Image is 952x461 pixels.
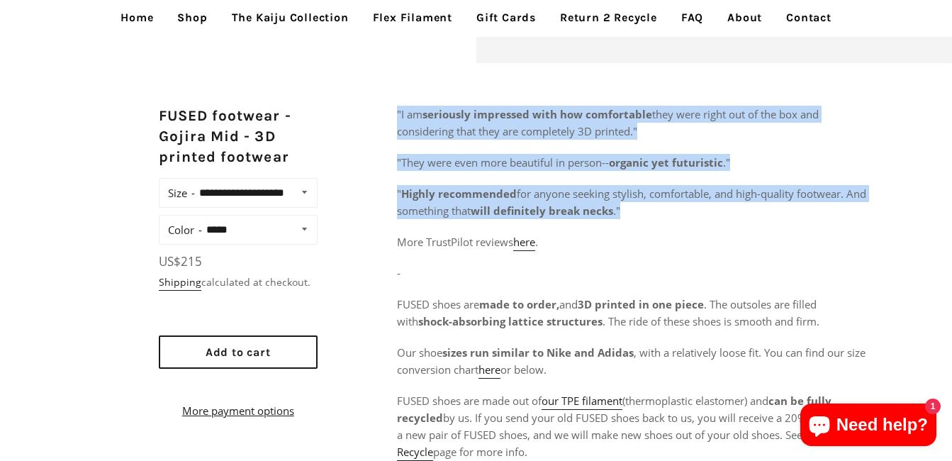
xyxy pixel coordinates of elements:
span: they were right out of the box and considering that they are completely 3D printed." [397,107,819,138]
strong: 3D printed in one piece [578,297,704,311]
a: Shipping [159,275,201,291]
span: here [513,235,535,249]
a: here [478,362,500,379]
span: FUSED shoes are made out of (thermoplastic elastomer) and by us. If you send your old FUSED shoes... [397,394,866,461]
span: "They were even more beautiful in person-- [397,155,609,170]
b: will definitely break necks [471,204,613,218]
h2: FUSED footwear - Gojira Mid - 3D printed footwear [159,106,318,168]
b: Highly recommended [401,187,517,201]
span: - [397,266,401,280]
span: US$215 [159,253,202,270]
strong: sizes run similar to Nike and Adidas [442,345,634,360]
span: More TrustPilot reviews [397,235,513,249]
span: ." [613,204,620,218]
span: ." [723,155,730,170]
label: Size [168,183,195,203]
b: seriously impressed with how comfortable [422,107,652,121]
label: Color [168,220,202,240]
strong: made to order, [479,297,559,311]
a: our TPE filament [542,394,622,410]
span: Our shoe , with a relatively loose fit. You can find our size conversion chart or below. [397,345,866,379]
button: Add to cart [159,335,318,369]
a: More payment options [159,402,318,419]
span: . [535,235,538,249]
strong: shock-absorbing lattice structures [418,314,603,328]
span: "I am [397,107,422,121]
span: for anyone seeking stylish, comfortable, and high-quality footwear. And something that [397,187,866,218]
p: FUSED shoes are and . The outsoles are filled with . The ride of these shoes is smooth and firm. [397,296,873,330]
b: organic yet futuristic [609,155,723,170]
span: " [397,187,401,201]
strong: can be fully recycled [397,394,831,425]
div: calculated at checkout. [159,274,318,290]
a: here [513,235,535,251]
inbox-online-store-chat: Shopify online store chat [796,404,941,450]
span: Add to cart [206,345,271,359]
